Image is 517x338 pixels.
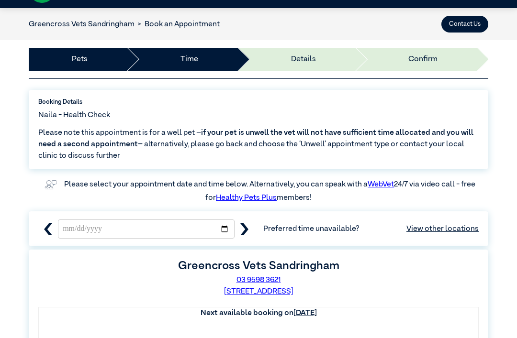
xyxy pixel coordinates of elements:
a: View other locations [406,223,479,235]
span: Preferred time unavailable? [263,223,479,235]
th: Next available booking on [39,307,478,319]
label: Booking Details [38,98,479,107]
a: [STREET_ADDRESS] [224,288,293,295]
a: WebVet [368,181,394,188]
span: Naila - Health Check [38,109,110,121]
u: [DATE] [293,309,317,317]
button: Contact Us [441,16,488,33]
a: Pets [72,54,88,65]
a: Healthy Pets Plus [216,194,277,202]
img: vet [42,177,60,192]
label: Please select your appointment date and time below. Alternatively, you can speak with a 24/7 via ... [64,181,477,202]
a: Time [180,54,198,65]
li: Book an Appointment [135,19,220,30]
nav: breadcrumb [29,19,220,30]
a: Greencross Vets Sandringham [29,21,135,28]
span: Please note this appointment is for a well pet – – alternatively, please go back and choose the ‘... [38,127,479,162]
label: Greencross Vets Sandringham [178,260,339,272]
span: if your pet is unwell the vet will not have sufficient time allocated and you will need a second ... [38,129,473,148]
a: 03 9598 3621 [236,276,281,284]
